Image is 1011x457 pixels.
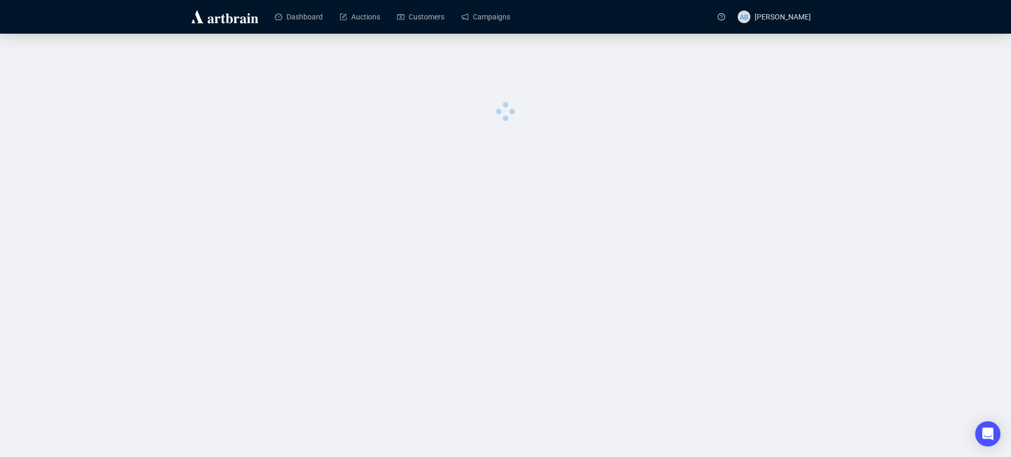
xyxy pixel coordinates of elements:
a: Auctions [340,3,380,31]
span: question-circle [718,13,725,21]
a: Customers [397,3,444,31]
a: Campaigns [461,3,510,31]
img: logo [190,8,260,25]
span: AB [740,11,749,22]
a: Dashboard [275,3,323,31]
span: [PERSON_NAME] [755,13,811,21]
div: Open Intercom Messenger [975,421,1000,446]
